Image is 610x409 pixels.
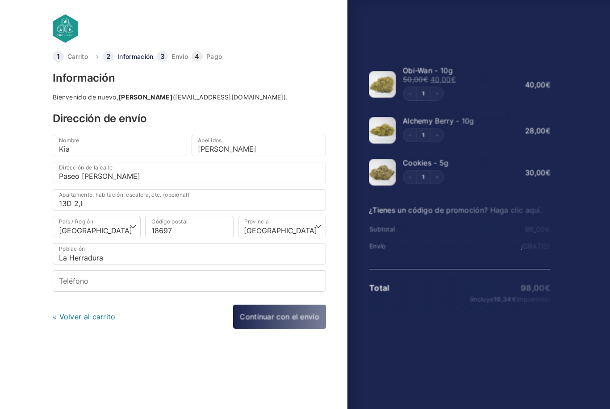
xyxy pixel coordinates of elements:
[171,54,188,60] a: Envío
[53,243,326,264] input: Población
[53,162,326,183] input: Dirección de la calle
[67,54,88,60] a: Carrito
[206,54,222,60] a: Pago
[118,93,173,101] strong: [PERSON_NAME]
[117,54,153,60] a: Información
[53,113,326,124] h3: Dirección de envío
[53,135,187,156] input: Nombre
[53,270,326,292] input: Teléfono
[53,73,326,83] h3: Información
[53,189,326,211] input: Apartamento, habitación, escalera, etc. (opcional)
[53,312,116,321] a: « Volver al carrito
[192,135,326,156] input: Apellidos
[145,216,233,237] input: Código postal
[53,94,326,100] div: Bienvenido de nuevo, ([EMAIL_ADDRESS][DOMAIN_NAME]).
